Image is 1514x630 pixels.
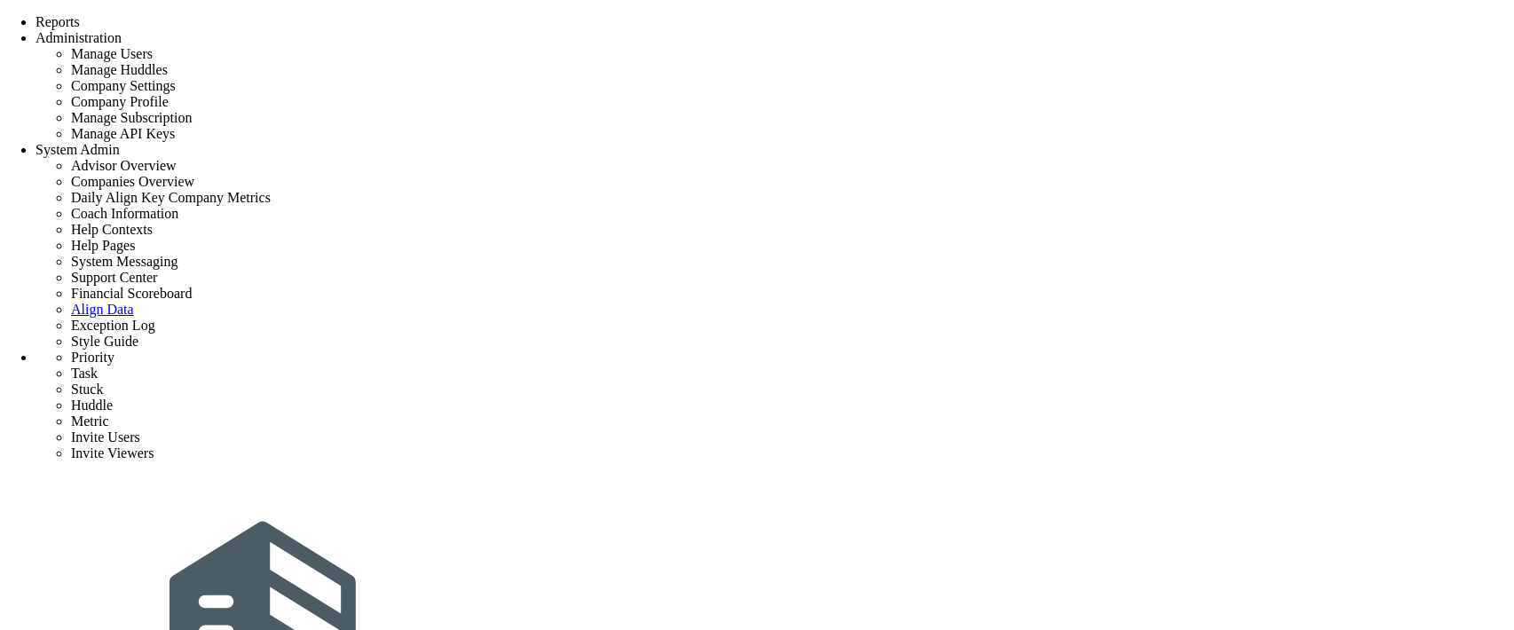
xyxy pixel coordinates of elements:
span: Daily Align Key Company Metrics [71,190,271,205]
span: System Admin [35,142,120,157]
span: Invite Users [71,429,140,445]
span: Help Contexts [71,222,153,237]
span: Reports [35,14,80,29]
a: Align Data [71,302,134,317]
span: Companies Overview [71,174,194,189]
span: Advisor Overview [71,158,177,173]
span: Manage Users [71,46,153,61]
span: Invite Viewers [71,445,154,461]
span: Style Guide [71,334,138,349]
span: Priority [71,350,114,365]
span: Task [71,366,98,381]
span: Manage API Keys [71,126,175,141]
span: Manage Huddles [71,62,168,77]
span: Administration [35,30,122,45]
span: Help Pages [71,238,135,253]
span: Company Settings [71,78,176,93]
span: Exception Log [71,318,155,333]
span: Company Profile [71,94,169,109]
span: System Messaging [71,254,177,269]
span: Coach Information [71,206,178,221]
span: Stuck [71,382,103,397]
span: Metric [71,413,109,429]
span: Financial Scoreboard [71,286,192,301]
span: Huddle [71,398,113,413]
span: Manage Subscription [71,110,192,125]
span: Support Center [71,270,157,285]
